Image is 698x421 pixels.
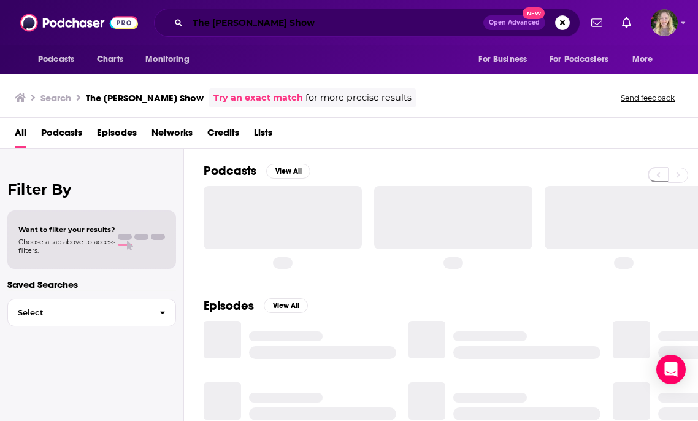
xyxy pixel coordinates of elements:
button: Select [7,299,176,326]
span: Want to filter your results? [18,225,115,234]
div: Open Intercom Messenger [656,355,686,384]
span: Monitoring [145,51,189,68]
a: PodcastsView All [204,163,310,179]
span: For Podcasters [550,51,608,68]
img: User Profile [651,9,678,36]
a: EpisodesView All [204,298,308,314]
a: Try an exact match [213,91,303,105]
span: Podcasts [38,51,74,68]
a: All [15,123,26,148]
span: Charts [97,51,123,68]
span: Logged in as lauren19365 [651,9,678,36]
button: open menu [624,48,669,71]
button: open menu [470,48,542,71]
a: Show notifications dropdown [586,12,607,33]
h3: Search [40,92,71,104]
a: Show notifications dropdown [617,12,636,33]
h2: Filter By [7,180,176,198]
button: open menu [542,48,626,71]
span: More [632,51,653,68]
h2: Podcasts [204,163,256,179]
a: Lists [254,123,272,148]
p: Saved Searches [7,279,176,290]
input: Search podcasts, credits, & more... [188,13,483,33]
button: open menu [29,48,90,71]
a: Networks [151,123,193,148]
button: open menu [137,48,205,71]
h3: The [PERSON_NAME] Show [86,92,204,104]
button: View All [264,298,308,313]
a: Podcasts [41,123,82,148]
span: Choose a tab above to access filters. [18,238,115,255]
button: Show profile menu [651,9,678,36]
button: View All [266,164,310,179]
span: Open Advanced [489,20,540,26]
a: Charts [89,48,131,71]
h2: Episodes [204,298,254,314]
div: Search podcasts, credits, & more... [154,9,580,37]
span: Select [8,309,150,317]
span: For Business [478,51,527,68]
button: Open AdvancedNew [483,15,545,30]
span: for more precise results [305,91,412,105]
a: Episodes [97,123,137,148]
button: Send feedback [617,93,678,103]
a: Credits [207,123,239,148]
img: Podchaser - Follow, Share and Rate Podcasts [20,11,138,34]
span: New [523,7,545,19]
